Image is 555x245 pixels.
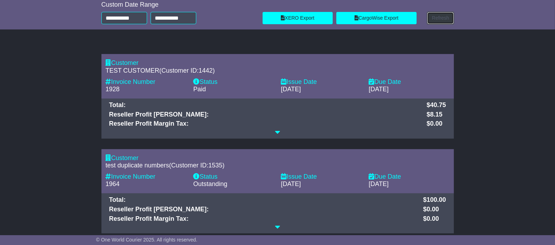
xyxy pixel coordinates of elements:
span: 0.00 [427,206,439,213]
div: Paid [193,86,274,93]
a: CargoWise Export [336,12,417,24]
div: Customer [106,59,450,67]
a: XERO Export [263,12,333,24]
td: Total: [106,196,420,205]
div: [DATE] [369,86,450,93]
div: Status [193,78,274,86]
span: 100.00 [427,196,446,203]
span: 1442 [199,67,213,74]
td: Reseller Profit Margin Tax: [106,214,420,224]
div: 1928 [106,86,186,93]
div: Customer [106,154,450,162]
td: $ [423,110,449,119]
span: test duplicate numbers [106,162,169,169]
div: 1964 [106,180,186,188]
span: 0.00 [430,120,442,127]
div: (Customer ID: ) [106,67,450,75]
td: $ [423,119,449,129]
div: [DATE] [369,180,450,188]
div: Due Date [369,78,450,86]
div: [DATE] [281,180,362,188]
div: Due Date [369,173,450,181]
span: 40.75 [430,101,446,108]
div: [DATE] [281,86,362,93]
div: Total: $100.00 Reseller Profit [PERSON_NAME]: $0.00 Reseller Profit Margin Tax: $0.00 [101,193,454,233]
div: Total: $40.75 Reseller Profit [PERSON_NAME]: $8.15 Reseller Profit Margin Tax: $0.00 [101,99,454,139]
div: (Customer ID: ) [106,162,450,170]
div: Outstanding [193,180,274,188]
td: Reseller Profit [PERSON_NAME]: [106,205,420,214]
button: Refresh [427,12,454,24]
td: $ [419,214,449,224]
td: $ [419,196,449,205]
td: $ [423,101,449,110]
span: 1535 [209,162,223,169]
div: Invoice Number [106,173,186,181]
div: Custom Date Range [101,1,256,9]
div: Issue Date [281,173,362,181]
span: 0.00 [427,215,439,222]
span: TEST CUSTOMER [106,67,159,74]
span: © One World Courier 2025. All rights reserved. [96,237,198,243]
div: Issue Date [281,78,362,86]
div: Invoice Number [106,78,186,86]
div: Status [193,173,274,181]
span: 8.15 [430,111,442,118]
td: Total: [106,101,423,110]
td: $ [419,205,449,214]
td: Reseller Profit [PERSON_NAME]: [106,110,423,119]
td: Reseller Profit Margin Tax: [106,119,423,129]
